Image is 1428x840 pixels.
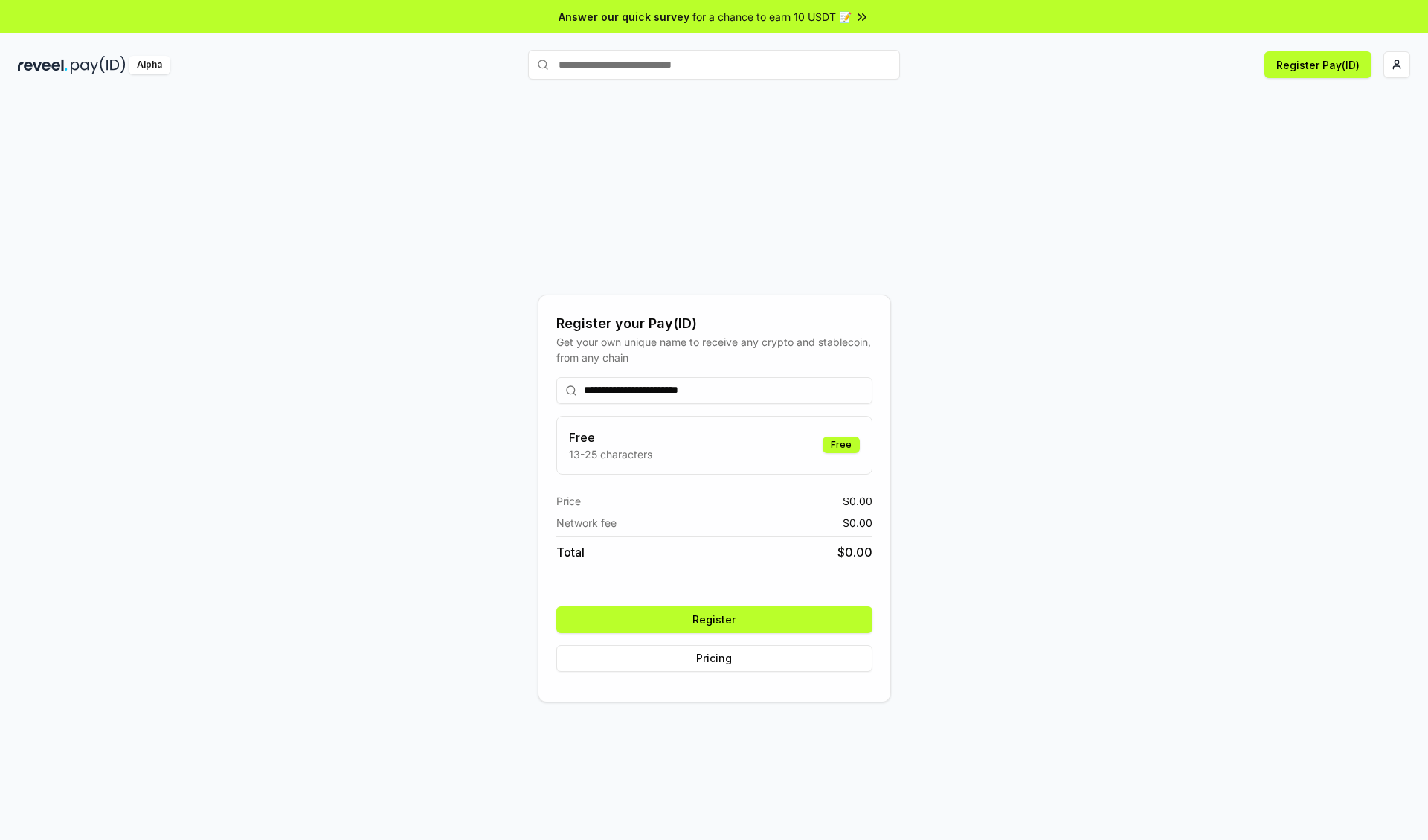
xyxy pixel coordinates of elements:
[1264,51,1371,78] button: Register Pay(ID)
[569,446,652,462] p: 13-25 characters
[692,9,852,25] span: for a chance to earn 10 USDT 📝
[556,493,581,509] span: Price
[556,313,872,334] div: Register your Pay(ID)
[556,334,872,365] div: Get your own unique name to receive any crypto and stablecoin, from any chain
[71,56,126,74] img: pay_id
[823,437,860,453] div: Free
[569,429,652,446] h3: Free
[843,493,872,509] span: $ 0.00
[556,645,872,672] button: Pricing
[18,56,68,74] img: reveel_dark
[556,543,585,561] span: Total
[843,515,872,530] span: $ 0.00
[559,9,689,25] span: Answer our quick survey
[837,543,872,561] span: $ 0.00
[129,56,170,74] div: Alpha
[556,606,872,633] button: Register
[556,515,617,530] span: Network fee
